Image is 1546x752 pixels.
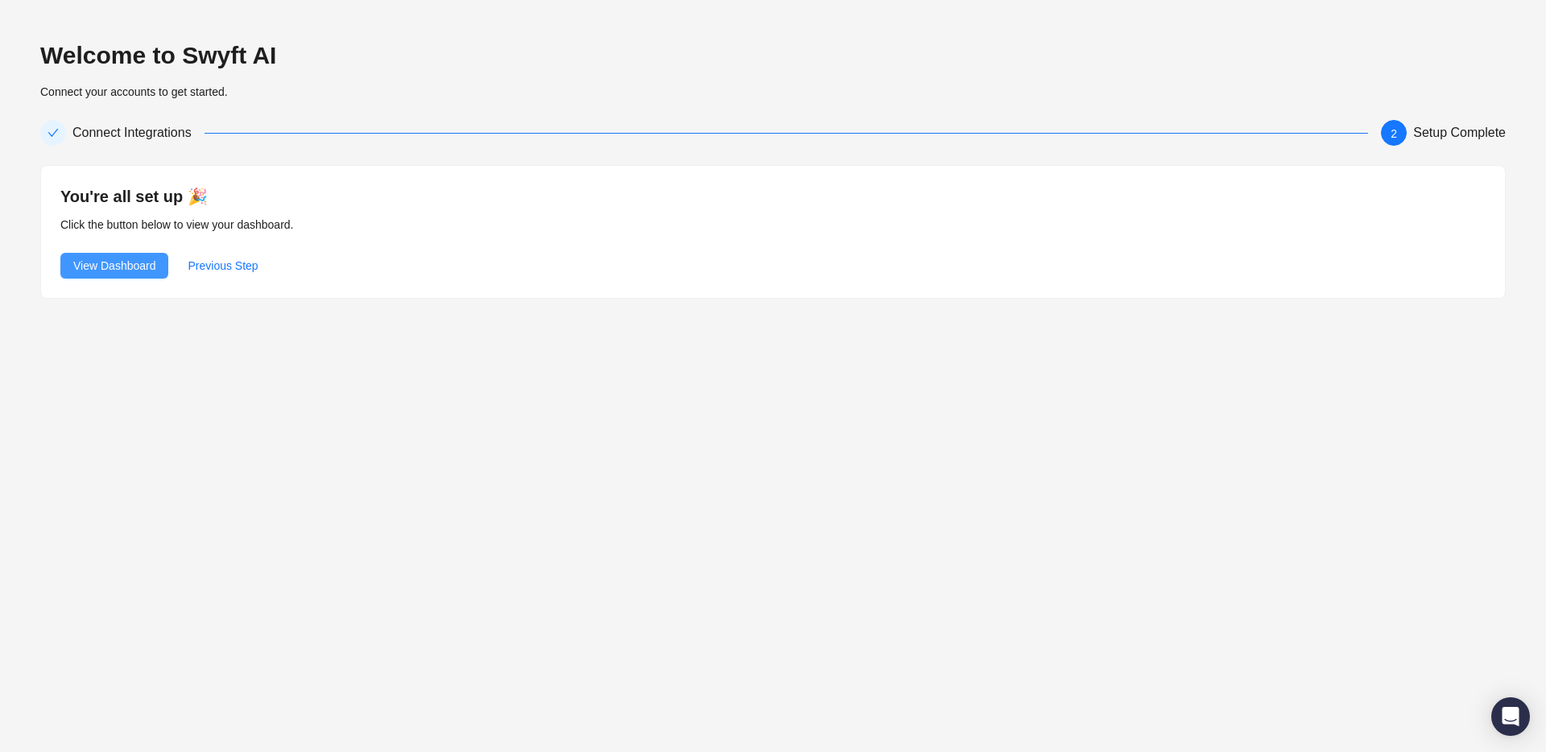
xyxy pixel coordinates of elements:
[72,120,205,146] div: Connect Integrations
[48,127,59,138] span: check
[73,257,155,275] span: View Dashboard
[60,218,294,231] span: Click the button below to view your dashboard.
[175,253,271,279] button: Previous Step
[60,253,168,279] button: View Dashboard
[1413,120,1506,146] div: Setup Complete
[60,185,1486,208] h4: You're all set up 🎉
[40,40,1506,71] h2: Welcome to Swyft AI
[1391,127,1397,140] span: 2
[1491,697,1530,736] div: Open Intercom Messenger
[188,257,258,275] span: Previous Step
[40,85,228,98] span: Connect your accounts to get started.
